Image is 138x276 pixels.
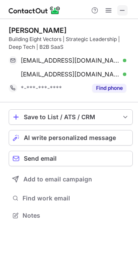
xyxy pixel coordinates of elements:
[24,134,116,141] span: AI write personalized message
[9,151,133,166] button: Send email
[9,35,133,51] div: Building Eight Vectors | Strategic Leadership | Deep Tech | B2B SaaS
[24,155,57,162] span: Send email
[9,26,67,35] div: [PERSON_NAME]
[9,192,133,204] button: Find work email
[9,109,133,125] button: save-profile-one-click
[21,70,120,78] span: [EMAIL_ADDRESS][DOMAIN_NAME]
[92,84,126,92] button: Reveal Button
[9,130,133,146] button: AI write personalized message
[9,209,133,222] button: Notes
[22,212,129,219] span: Notes
[22,194,129,202] span: Find work email
[9,171,133,187] button: Add to email campaign
[24,114,118,121] div: Save to List / ATS / CRM
[21,57,120,64] span: [EMAIL_ADDRESS][DOMAIN_NAME]
[23,176,92,183] span: Add to email campaign
[9,5,61,16] img: ContactOut v5.3.10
